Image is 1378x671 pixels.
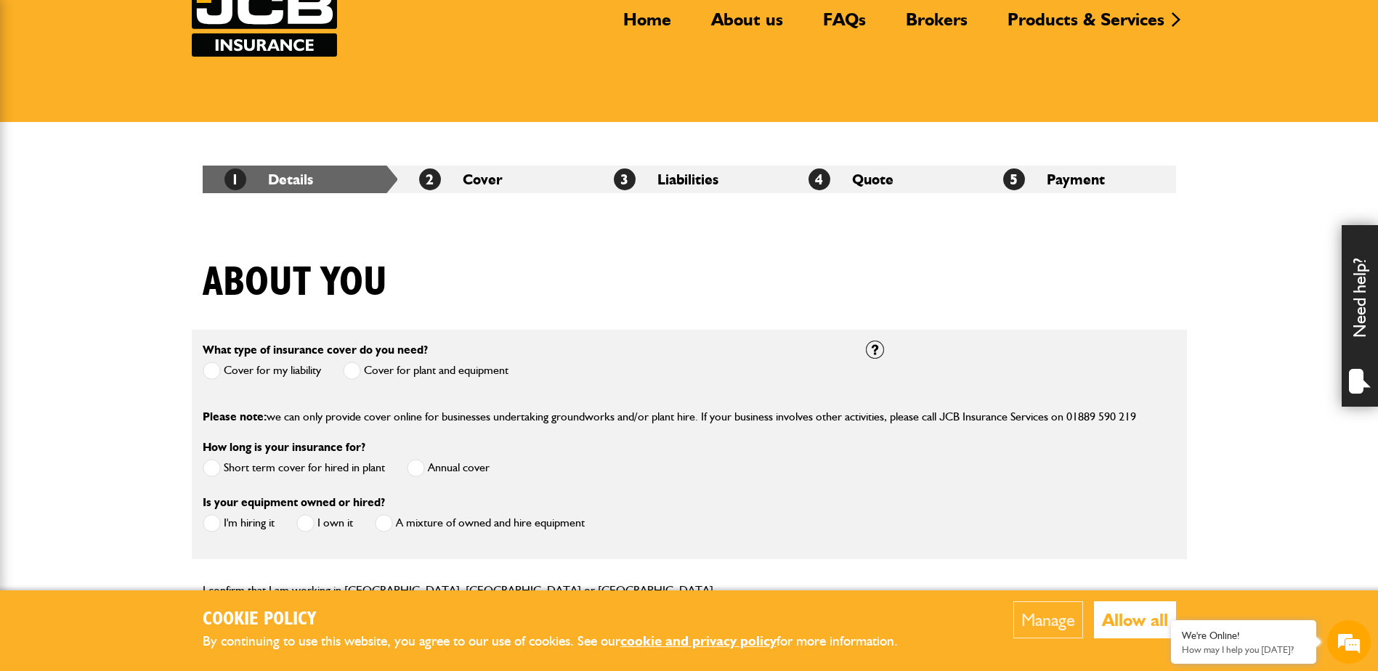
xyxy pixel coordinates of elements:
[203,407,1176,426] p: we can only provide cover online for businesses undertaking groundworks and/or plant hire. If you...
[375,514,585,532] label: A mixture of owned and hire equipment
[19,220,265,252] input: Enter your phone number
[203,585,713,596] label: I confirm that I am working in [GEOGRAPHIC_DATA], [GEOGRAPHIC_DATA] or [GEOGRAPHIC_DATA]
[203,459,385,477] label: Short term cover for hired in plant
[1013,601,1083,638] button: Manage
[419,168,441,190] span: 2
[1094,601,1176,638] button: Allow all
[296,514,353,532] label: I own it
[620,633,777,649] a: cookie and privacy policy
[981,166,1176,193] li: Payment
[997,9,1175,42] a: Products & Services
[895,9,978,42] a: Brokers
[407,459,490,477] label: Annual cover
[203,362,321,380] label: Cover for my liability
[238,7,273,42] div: Minimize live chat window
[1342,225,1378,407] div: Need help?
[203,410,267,423] span: Please note:
[224,168,246,190] span: 1
[397,166,592,193] li: Cover
[198,447,264,467] em: Start Chat
[203,497,385,508] label: Is your equipment owned or hired?
[1182,644,1305,655] p: How may I help you today?
[1003,168,1025,190] span: 5
[203,630,922,653] p: By continuing to use this website, you agree to our use of cookies. See our for more information.
[203,344,428,356] label: What type of insurance cover do you need?
[787,166,981,193] li: Quote
[592,166,787,193] li: Liabilities
[614,168,636,190] span: 3
[25,81,61,101] img: d_20077148190_company_1631870298795_20077148190
[19,134,265,166] input: Enter your last name
[203,609,922,631] h2: Cookie Policy
[19,263,265,435] textarea: Type your message and hit 'Enter'
[343,362,508,380] label: Cover for plant and equipment
[812,9,877,42] a: FAQs
[203,259,387,307] h1: About you
[612,9,682,42] a: Home
[76,81,244,100] div: Chat with us now
[203,166,397,193] li: Details
[1182,630,1305,642] div: We're Online!
[203,442,365,453] label: How long is your insurance for?
[203,514,275,532] label: I'm hiring it
[700,9,794,42] a: About us
[19,177,265,209] input: Enter your email address
[808,168,830,190] span: 4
